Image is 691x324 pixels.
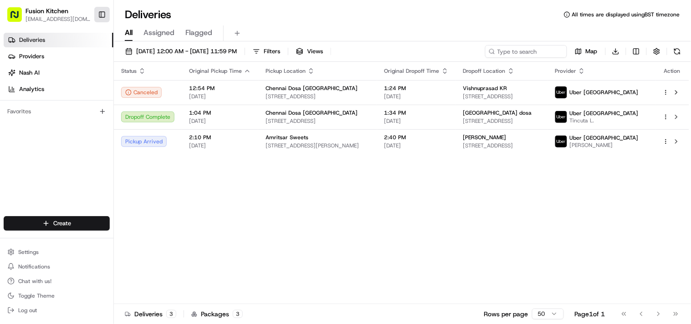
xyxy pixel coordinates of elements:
[384,117,449,125] span: [DATE]
[569,134,638,142] span: Uber [GEOGRAPHIC_DATA]
[555,67,576,75] span: Provider
[189,134,251,141] span: 2:10 PM
[136,47,237,56] span: [DATE] 12:00 AM - [DATE] 11:59 PM
[463,134,507,141] span: [PERSON_NAME]
[4,33,113,47] a: Deliveries
[555,136,567,147] img: uber-new-logo.jpeg
[26,6,68,15] button: Fusion Kitchen
[4,275,110,288] button: Chat with us!
[266,109,358,116] span: Chennai Dosa [GEOGRAPHIC_DATA]
[266,117,370,125] span: [STREET_ADDRESS]
[185,27,212,38] span: Flagged
[384,67,440,75] span: Original Dropoff Time
[91,50,110,57] span: Pylon
[18,263,50,270] span: Notifications
[53,219,71,228] span: Create
[4,66,113,80] a: Nash AI
[266,142,370,149] span: [STREET_ADDRESS][PERSON_NAME]
[18,278,51,285] span: Chat with us!
[4,104,110,119] div: Favorites
[189,67,242,75] span: Original Pickup Time
[125,7,171,22] h1: Deliveries
[384,134,449,141] span: 2:40 PM
[384,109,449,116] span: 1:34 PM
[121,45,241,58] button: [DATE] 12:00 AM - [DATE] 11:59 PM
[555,111,567,123] img: uber-new-logo.jpeg
[384,142,449,149] span: [DATE]
[463,93,540,100] span: [STREET_ADDRESS]
[266,93,370,100] span: [STREET_ADDRESS]
[19,85,44,93] span: Analytics
[463,142,540,149] span: [STREET_ADDRESS]
[143,27,174,38] span: Assigned
[19,52,44,61] span: Providers
[249,45,284,58] button: Filters
[18,248,39,256] span: Settings
[4,289,110,302] button: Toggle Theme
[292,45,327,58] button: Views
[4,49,113,64] a: Providers
[266,85,358,92] span: Chennai Dosa [GEOGRAPHIC_DATA]
[189,142,251,149] span: [DATE]
[4,304,110,317] button: Log out
[191,309,243,319] div: Packages
[4,82,113,96] a: Analytics
[463,109,532,116] span: [GEOGRAPHIC_DATA] dosa
[384,85,449,92] span: 1:24 PM
[121,67,137,75] span: Status
[266,67,306,75] span: Pickup Location
[485,45,567,58] input: Type to search
[671,45,684,58] button: Refresh
[125,309,176,319] div: Deliveries
[663,67,682,75] div: Action
[189,93,251,100] span: [DATE]
[571,45,602,58] button: Map
[572,11,680,18] span: All times are displayed using BST timezone
[4,246,110,258] button: Settings
[4,216,110,231] button: Create
[18,292,55,299] span: Toggle Theme
[189,85,251,92] span: 12:54 PM
[586,47,598,56] span: Map
[463,117,540,125] span: [STREET_ADDRESS]
[463,67,506,75] span: Dropoff Location
[166,310,176,318] div: 3
[384,93,449,100] span: [DATE]
[463,85,507,92] span: Vishnuprasad KR
[555,86,567,98] img: uber-new-logo.jpeg
[569,117,638,124] span: Tincuta L.
[18,307,37,314] span: Log out
[307,47,323,56] span: Views
[575,309,605,319] div: Page 1 of 1
[189,109,251,116] span: 1:04 PM
[189,117,251,125] span: [DATE]
[121,87,162,98] button: Canceled
[569,142,638,149] span: [PERSON_NAME]
[4,260,110,273] button: Notifications
[64,50,110,57] a: Powered byPylon
[233,310,243,318] div: 3
[4,4,94,25] button: Fusion Kitchen[EMAIL_ADDRESS][DOMAIN_NAME]
[266,134,308,141] span: Amritsar Sweets
[19,36,45,44] span: Deliveries
[125,27,133,38] span: All
[26,15,91,23] button: [EMAIL_ADDRESS][DOMAIN_NAME]
[264,47,280,56] span: Filters
[484,309,528,319] p: Rows per page
[569,110,638,117] span: Uber [GEOGRAPHIC_DATA]
[19,69,40,77] span: Nash AI
[569,89,638,96] span: Uber [GEOGRAPHIC_DATA]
